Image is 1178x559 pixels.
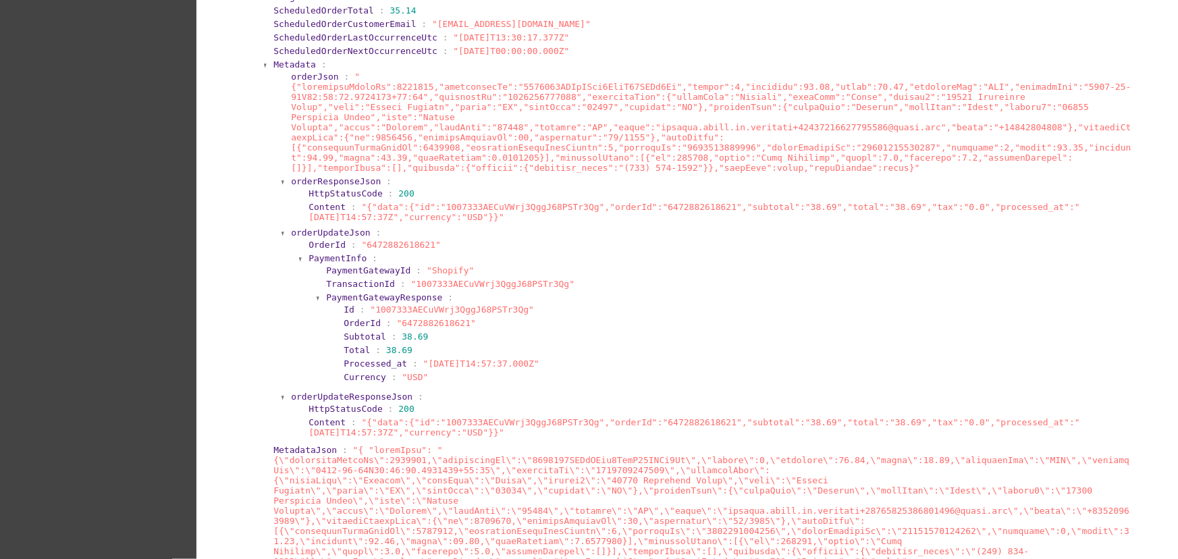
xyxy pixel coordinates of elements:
[398,404,414,414] span: 200
[291,72,1131,173] span: "{"loremipsuMdoloRs":8221815,"ametconsecTe":"5576063ADIpISci6EliT67SEDd6Ei","tempor":4,"incididu"...
[372,253,377,263] span: :
[388,188,394,198] span: :
[392,372,397,382] span: :
[309,202,346,212] span: Content
[344,318,381,328] span: OrderId
[344,304,354,315] span: Id
[273,445,337,455] span: MetadataJson
[273,59,316,70] span: Metadata
[427,265,474,275] span: "Shopify"
[309,188,383,198] span: HttpStatusCode
[273,5,374,16] span: ScheduledOrderTotal
[344,372,386,382] span: Currency
[375,345,381,355] span: :
[344,72,350,82] span: :
[390,5,417,16] span: 35.14
[402,372,428,382] span: "USD"
[309,240,346,250] span: OrderId
[273,32,437,43] span: ScheduledOrderLastOccurrenceUtc
[370,304,534,315] span: "1007333AECuVWrj3QggJ68PSTr3Qg"
[362,240,441,250] span: "6472882618621"
[344,345,370,355] span: Total
[397,318,476,328] span: "6472882618621"
[309,417,346,427] span: Content
[273,46,437,56] span: ScheduledOrderNextOccurrenceUtc
[453,46,569,56] span: "[DATE]T00:00:00.000Z"
[309,404,383,414] span: HttpStatusCode
[309,253,367,263] span: PaymentInfo
[291,228,370,238] span: orderUpdateJson
[412,358,418,369] span: :
[398,188,414,198] span: 200
[453,32,569,43] span: "[DATE]T13:30:17.377Z"
[379,5,385,16] span: :
[326,279,395,289] span: TransactionId
[309,202,1080,222] span: "{"data":{"id":"1007333AECuVWrj3QggJ68PSTr3Qg","orderId":"6472882618621","subtotal":"38.69","tota...
[448,292,453,302] span: :
[418,392,423,402] span: :
[376,228,381,238] span: :
[388,404,394,414] span: :
[386,318,392,328] span: :
[400,279,406,289] span: :
[423,358,539,369] span: "[DATE]T14:57:37.000Z"
[273,19,416,29] span: ScheduledOrderCustomerEmail
[386,345,412,355] span: 38.69
[416,265,421,275] span: :
[443,46,448,56] span: :
[392,331,397,342] span: :
[326,265,410,275] span: PaymentGatewayId
[443,32,448,43] span: :
[291,72,338,82] span: orderJson
[432,19,591,29] span: "[EMAIL_ADDRESS][DOMAIN_NAME]"
[421,19,427,29] span: :
[351,240,356,250] span: :
[291,392,412,402] span: orderUpdateResponseJson
[344,358,407,369] span: Processed_at
[351,202,356,212] span: :
[386,176,392,186] span: :
[351,417,356,427] span: :
[344,331,386,342] span: Subtotal
[411,279,575,289] span: "1007333AECuVWrj3QggJ68PSTr3Qg"
[402,331,428,342] span: 38.69
[321,59,327,70] span: :
[342,445,348,455] span: :
[309,417,1080,437] span: "{"data":{"id":"1007333AECuVWrj3QggJ68PSTr3Qg","orderId":"6472882618621","subtotal":"38.69","tota...
[291,176,381,186] span: orderResponseJson
[326,292,442,302] span: PaymentGatewayResponse
[360,304,365,315] span: :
